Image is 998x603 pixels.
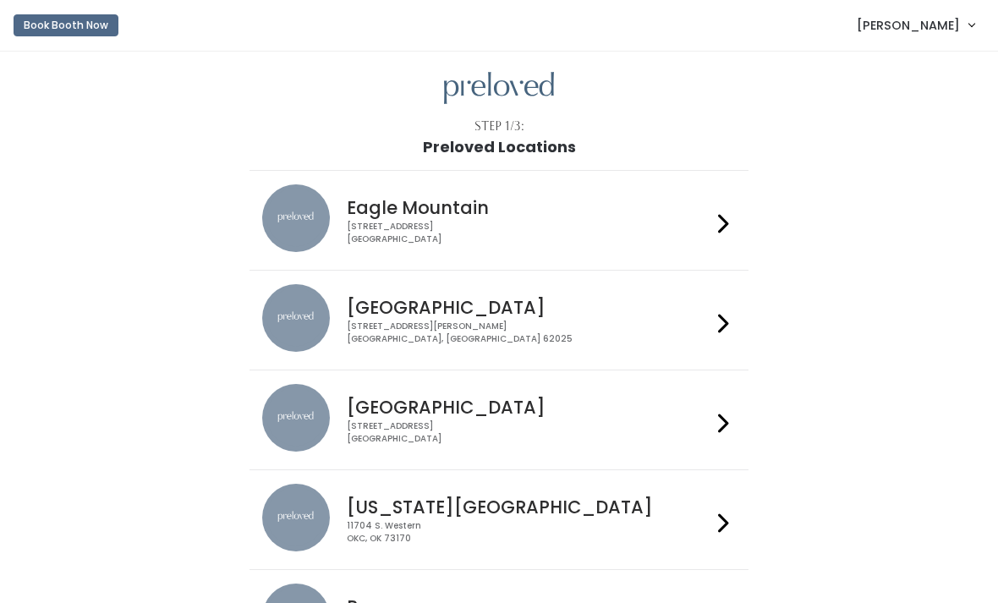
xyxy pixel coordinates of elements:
img: preloved location [262,284,330,352]
h4: Eagle Mountain [347,198,710,217]
a: preloved location [GEOGRAPHIC_DATA] [STREET_ADDRESS][PERSON_NAME][GEOGRAPHIC_DATA], [GEOGRAPHIC_D... [262,284,735,356]
a: preloved location Eagle Mountain [STREET_ADDRESS][GEOGRAPHIC_DATA] [262,184,735,256]
a: preloved location [GEOGRAPHIC_DATA] [STREET_ADDRESS][GEOGRAPHIC_DATA] [262,384,735,456]
a: [PERSON_NAME] [840,7,991,43]
button: Book Booth Now [14,14,118,36]
div: [STREET_ADDRESS][PERSON_NAME] [GEOGRAPHIC_DATA], [GEOGRAPHIC_DATA] 62025 [347,321,710,345]
h4: [GEOGRAPHIC_DATA] [347,298,710,317]
div: 11704 S. Western OKC, OK 73170 [347,520,710,545]
a: preloved location [US_STATE][GEOGRAPHIC_DATA] 11704 S. WesternOKC, OK 73170 [262,484,735,556]
img: preloved location [262,384,330,452]
div: [STREET_ADDRESS] [GEOGRAPHIC_DATA] [347,221,710,245]
div: Step 1/3: [474,118,524,135]
img: preloved location [262,484,330,551]
img: preloved location [262,184,330,252]
h4: [GEOGRAPHIC_DATA] [347,397,710,417]
span: [PERSON_NAME] [857,16,960,35]
h1: Preloved Locations [423,139,576,156]
div: [STREET_ADDRESS] [GEOGRAPHIC_DATA] [347,420,710,445]
h4: [US_STATE][GEOGRAPHIC_DATA] [347,497,710,517]
img: preloved logo [444,72,554,105]
a: Book Booth Now [14,7,118,44]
